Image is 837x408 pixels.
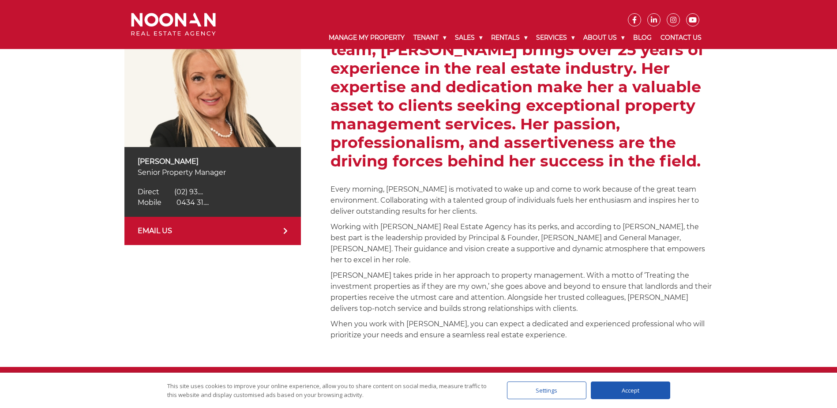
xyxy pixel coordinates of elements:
img: Anna Stratikopoulos [124,22,301,147]
a: About Us [579,26,629,49]
a: Tenant [409,26,450,49]
span: 0434 31.... [176,198,209,207]
a: Sales [450,26,487,49]
a: Click to reveal phone number [138,188,203,196]
p: [PERSON_NAME] [138,156,288,167]
p: When you work with [PERSON_NAME], you can expect a dedicated and experienced professional who wil... [330,318,713,340]
a: EMAIL US [124,217,301,245]
a: Rentals [487,26,532,49]
p: Working with [PERSON_NAME] Real Estate Agency has its perks, and according to [PERSON_NAME], the ... [330,221,713,265]
a: Blog [629,26,656,49]
span: Mobile [138,198,161,207]
img: Noonan Real Estate Agency [131,13,216,36]
h2: As the Senior Property Manager of the Red team, [PERSON_NAME] brings over 25 years of experience ... [330,22,713,170]
p: [PERSON_NAME] takes pride in her approach to property management. With a motto of ‘Treating the i... [330,270,713,314]
span: Direct [138,188,159,196]
a: Manage My Property [324,26,409,49]
a: Services [532,26,579,49]
p: Every morning, [PERSON_NAME] is motivated to wake up and come to work because of the great team e... [330,184,713,217]
div: This site uses cookies to improve your online experience, allow you to share content on social me... [167,382,489,399]
a: Contact Us [656,26,706,49]
p: Senior Property Manager [138,167,288,178]
div: Settings [507,382,586,399]
div: Accept [591,382,670,399]
span: (02) 93.... [174,188,203,196]
a: Click to reveal phone number [138,198,209,207]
